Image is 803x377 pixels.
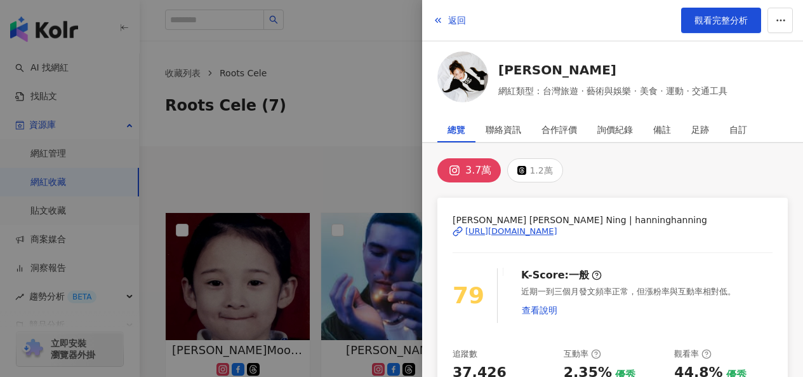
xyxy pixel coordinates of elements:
[498,61,727,79] a: [PERSON_NAME]
[694,15,748,25] span: 觀看完整分析
[521,298,558,323] button: 查看說明
[453,348,477,360] div: 追蹤數
[691,117,709,142] div: 足跡
[653,117,671,142] div: 備註
[486,117,521,142] div: 聯絡資訊
[498,84,727,98] span: 網紅類型：台灣旅遊 · 藝術與娛樂 · 美食 · 運動 · 交通工具
[465,226,557,237] div: [URL][DOMAIN_NAME]
[541,117,577,142] div: 合作評價
[453,226,773,237] a: [URL][DOMAIN_NAME]
[453,213,773,227] span: [PERSON_NAME] [PERSON_NAME] Ning | hanninghanning
[522,305,557,315] span: 查看說明
[521,286,773,323] div: 近期一到三個月發文頻率正常，但漲粉率與互動率相對低。
[507,158,562,182] button: 1.2萬
[453,278,484,314] div: 79
[432,8,467,33] button: 返回
[448,117,465,142] div: 總覽
[674,348,712,360] div: 觀看率
[729,117,747,142] div: 自訂
[564,348,601,360] div: 互動率
[437,51,488,107] a: KOL Avatar
[521,268,602,282] div: K-Score :
[437,51,488,102] img: KOL Avatar
[448,15,466,25] span: 返回
[597,117,633,142] div: 詢價紀錄
[681,8,761,33] a: 觀看完整分析
[437,158,501,182] button: 3.7萬
[529,161,552,179] div: 1.2萬
[465,161,491,179] div: 3.7萬
[569,268,589,282] div: 一般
